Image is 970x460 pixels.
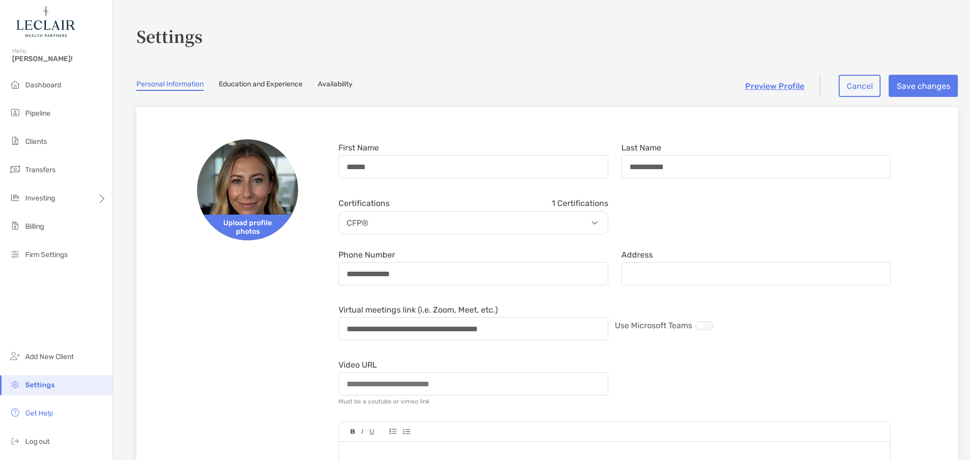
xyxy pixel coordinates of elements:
span: 1 Certifications [552,198,608,208]
img: billing icon [9,220,21,232]
img: transfers icon [9,163,21,175]
span: Add New Client [25,352,74,361]
img: clients icon [9,135,21,147]
img: Editor control icon [361,429,363,434]
span: Get Help [25,409,53,418]
a: Personal Information [136,80,204,91]
a: Availability [318,80,353,91]
p: CFP® [342,217,610,229]
img: get-help icon [9,406,21,419]
label: First Name [338,143,379,152]
h3: Settings [136,24,958,47]
img: investing icon [9,191,21,203]
span: Use Microsoft Teams [615,321,692,330]
img: Zoe Logo [12,4,78,40]
span: Clients [25,137,47,146]
span: Log out [25,437,50,446]
label: Last Name [621,143,661,152]
button: Cancel [839,75,881,97]
img: Editor control icon [351,429,355,434]
label: Virtual meetings link (i.e. Zoom, Meet, etc.) [338,305,498,314]
button: Save changes [889,75,958,97]
img: Avatar [197,139,298,240]
img: dashboard icon [9,78,21,90]
div: Certifications [338,198,608,208]
span: Firm Settings [25,250,68,259]
span: Upload profile photos [197,215,298,240]
span: Pipeline [25,109,51,118]
img: Editor control icon [403,429,410,435]
img: logout icon [9,435,21,447]
img: Editor control icon [369,429,374,435]
img: pipeline icon [9,107,21,119]
div: Must be a youtube or vimeo link [338,398,429,405]
label: Address [621,250,653,259]
img: settings icon [9,378,21,390]
span: Dashboard [25,81,61,89]
label: Video URL [338,361,377,369]
span: Settings [25,381,55,389]
span: Investing [25,194,55,202]
img: Editor control icon [390,429,397,434]
img: add_new_client icon [9,350,21,362]
span: [PERSON_NAME]! [12,55,107,63]
label: Phone Number [338,250,395,259]
img: firm-settings icon [9,248,21,260]
span: Transfers [25,166,56,174]
span: Billing [25,222,44,231]
a: Preview Profile [745,81,804,91]
a: Education and Experience [219,80,303,91]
